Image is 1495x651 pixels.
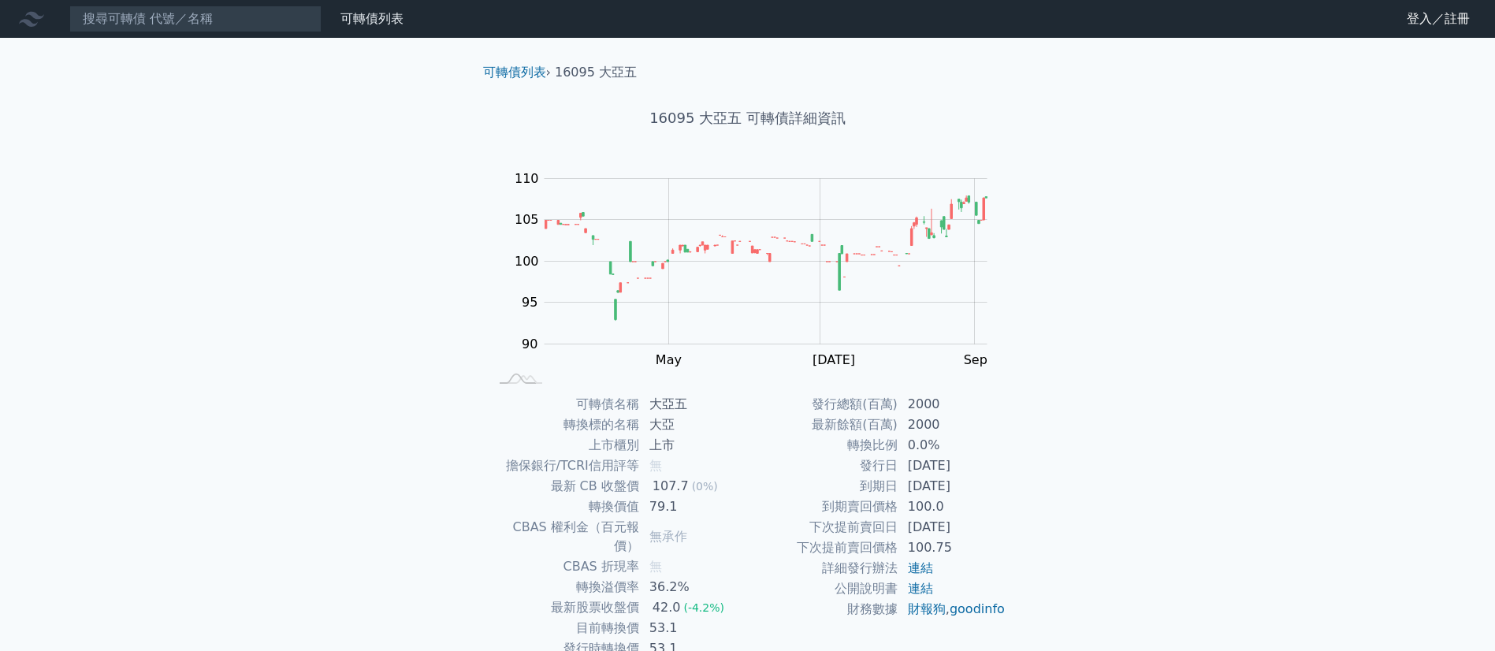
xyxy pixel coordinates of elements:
td: 目前轉換價 [489,618,640,638]
td: 下次提前賣回日 [748,517,898,538]
div: 42.0 [649,598,684,617]
td: 2000 [898,415,1006,435]
a: 可轉債列表 [340,11,404,26]
td: 最新 CB 收盤價 [489,476,640,497]
td: 0.0% [898,435,1006,456]
td: 公開說明書 [748,578,898,599]
h1: 16095 大亞五 可轉債詳細資訊 [470,107,1025,129]
a: 連結 [908,581,933,596]
tspan: [DATE] [813,352,855,367]
td: 詳細發行辦法 [748,558,898,578]
span: (0%) [692,480,718,493]
div: 107.7 [649,477,692,496]
tspan: 95 [522,295,537,310]
tspan: 105 [515,212,539,227]
td: [DATE] [898,517,1006,538]
a: 可轉債列表 [483,65,546,80]
td: 發行總額(百萬) [748,394,898,415]
td: 財務數據 [748,599,898,619]
td: 轉換標的名稱 [489,415,640,435]
td: 發行日 [748,456,898,476]
tspan: 110 [515,171,539,186]
td: 100.0 [898,497,1006,517]
g: Chart [507,171,1011,367]
span: (-4.2%) [683,601,724,614]
a: goodinfo [950,601,1005,616]
td: 下次提前賣回價格 [748,538,898,558]
td: 79.1 [640,497,748,517]
li: 16095 大亞五 [555,63,637,82]
td: CBAS 折現率 [489,556,640,577]
tspan: 90 [522,337,537,352]
a: 財報狗 [908,601,946,616]
td: CBAS 權利金（百元報價） [489,517,640,556]
td: 大亞 [640,415,748,435]
tspan: Sep [964,352,987,367]
td: 100.75 [898,538,1006,558]
td: 到期賣回價格 [748,497,898,517]
td: [DATE] [898,476,1006,497]
td: 轉換價值 [489,497,640,517]
input: 搜尋可轉債 代號／名稱 [69,6,322,32]
tspan: 100 [515,254,539,269]
td: 擔保銀行/TCRI信用評等 [489,456,640,476]
td: 最新餘額(百萬) [748,415,898,435]
td: [DATE] [898,456,1006,476]
td: 36.2% [640,577,748,597]
td: 53.1 [640,618,748,638]
td: 轉換比例 [748,435,898,456]
td: 上市 [640,435,748,456]
li: › [483,63,551,82]
td: 最新股票收盤價 [489,597,640,618]
td: 可轉債名稱 [489,394,640,415]
td: 到期日 [748,476,898,497]
span: 無承作 [649,529,687,544]
td: 上市櫃別 [489,435,640,456]
span: 無 [649,458,662,473]
td: 轉換溢價率 [489,577,640,597]
span: 無 [649,559,662,574]
a: 連結 [908,560,933,575]
a: 登入／註冊 [1394,6,1482,32]
tspan: May [656,352,682,367]
td: , [898,599,1006,619]
td: 2000 [898,394,1006,415]
td: 大亞五 [640,394,748,415]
